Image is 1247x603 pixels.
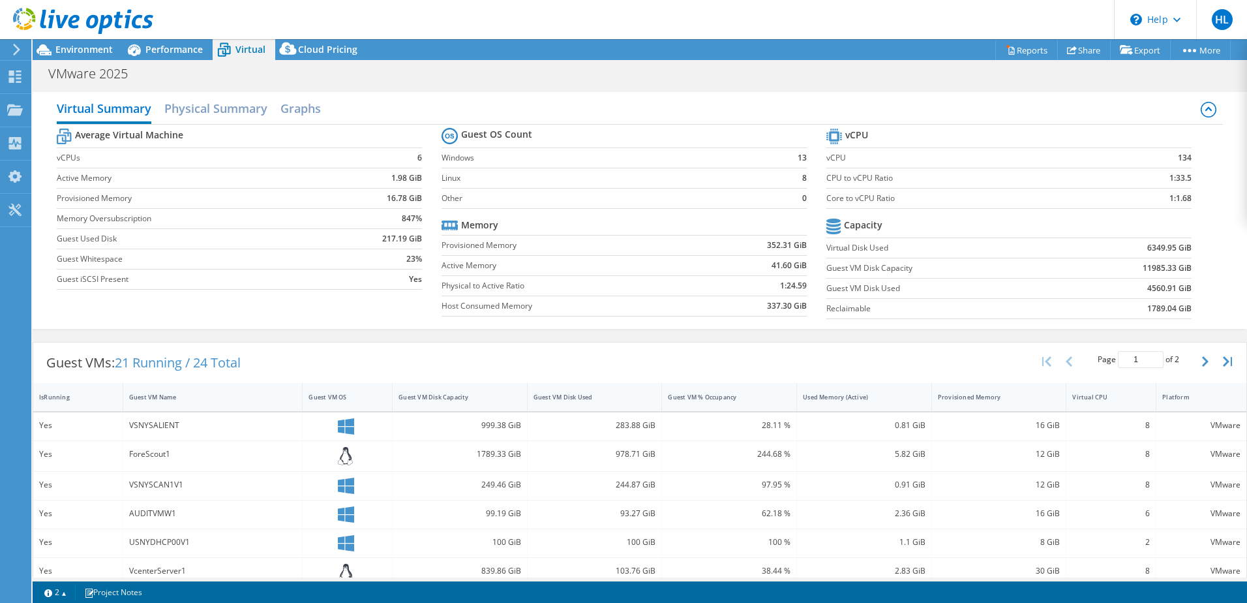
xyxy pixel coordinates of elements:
[938,506,1060,521] div: 16 GiB
[406,253,422,266] b: 23%
[533,418,656,433] div: 283.88 GiB
[57,95,151,124] h2: Virtual Summary
[442,279,700,292] label: Physical to Active Ratio
[1072,535,1150,549] div: 2
[402,212,422,225] b: 847%
[1110,40,1171,60] a: Export
[938,535,1060,549] div: 8 GiB
[115,354,241,371] span: 21 Running / 24 Total
[1162,535,1240,549] div: VMware
[1147,282,1192,295] b: 4560.91 GiB
[826,241,1065,255] label: Virtual Disk Used
[417,151,422,164] b: 6
[938,393,1045,401] div: Provisioned Memory
[129,393,281,401] div: Guest VM Name
[1118,351,1164,368] input: jump to page
[533,393,640,401] div: Guest VM Disk Used
[33,343,254,383] div: Guest VMs:
[398,478,521,492] div: 249.46 GiB
[39,564,117,578] div: Yes
[308,393,370,401] div: Guest VM OS
[826,262,1065,275] label: Guest VM Disk Capacity
[461,128,532,141] b: Guest OS Count
[802,172,807,185] b: 8
[1169,172,1192,185] b: 1:33.5
[995,40,1058,60] a: Reports
[1212,9,1233,30] span: HL
[409,273,422,286] b: Yes
[129,418,297,433] div: VSNYSALIENT
[57,232,335,245] label: Guest Used Disk
[780,279,807,292] b: 1:24.59
[382,232,422,245] b: 217.19 GiB
[533,478,656,492] div: 244.87 GiB
[235,43,265,55] span: Virtual
[398,447,521,461] div: 1789.33 GiB
[442,239,700,252] label: Provisioned Memory
[442,151,774,164] label: Windows
[826,282,1065,295] label: Guest VM Disk Used
[668,393,775,401] div: Guest VM % Occupancy
[938,564,1060,578] div: 30 GiB
[1162,447,1240,461] div: VMware
[1162,478,1240,492] div: VMware
[57,192,335,205] label: Provisioned Memory
[164,95,267,121] h2: Physical Summary
[1162,393,1225,401] div: Platform
[826,151,1108,164] label: vCPU
[668,564,790,578] div: 38.44 %
[938,478,1060,492] div: 12 GiB
[1147,241,1192,255] b: 6349.95 GiB
[280,95,321,121] h2: Graphs
[1178,151,1192,164] b: 134
[129,478,297,492] div: VSNYSCAN1V1
[1098,351,1179,368] span: Page of
[938,447,1060,461] div: 12 GiB
[145,43,203,55] span: Performance
[391,172,422,185] b: 1.98 GiB
[39,506,117,521] div: Yes
[803,447,925,461] div: 5.82 GiB
[826,172,1108,185] label: CPU to vCPU Ratio
[668,506,790,521] div: 62.18 %
[55,43,113,55] span: Environment
[398,535,521,549] div: 100 GiB
[461,219,498,232] b: Memory
[35,584,76,600] a: 2
[803,564,925,578] div: 2.83 GiB
[129,564,297,578] div: VcenterServer1
[803,478,925,492] div: 0.91 GiB
[1143,262,1192,275] b: 11985.33 GiB
[39,535,117,549] div: Yes
[298,43,357,55] span: Cloud Pricing
[533,535,656,549] div: 100 GiB
[75,129,183,142] b: Average Virtual Machine
[1130,14,1142,25] svg: \n
[442,300,700,313] label: Host Consumed Memory
[129,535,297,549] div: USNYDHCP00V1
[75,584,151,600] a: Project Notes
[803,535,925,549] div: 1.1 GiB
[39,447,117,461] div: Yes
[533,564,656,578] div: 103.76 GiB
[845,129,868,142] b: vCPU
[533,506,656,521] div: 93.27 GiB
[39,418,117,433] div: Yes
[42,67,148,81] h1: VMware 2025
[767,239,807,252] b: 352.31 GiB
[798,151,807,164] b: 13
[398,564,521,578] div: 839.86 GiB
[129,447,297,461] div: ForeScout1
[803,506,925,521] div: 2.36 GiB
[668,418,790,433] div: 28.11 %
[129,506,297,521] div: AUDITVMW1
[1072,393,1134,401] div: Virtual CPU
[1072,506,1150,521] div: 6
[1147,302,1192,315] b: 1789.04 GiB
[668,535,790,549] div: 100 %
[57,172,335,185] label: Active Memory
[1169,192,1192,205] b: 1:1.68
[1072,418,1150,433] div: 8
[1162,564,1240,578] div: VMware
[767,300,807,313] b: 337.30 GiB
